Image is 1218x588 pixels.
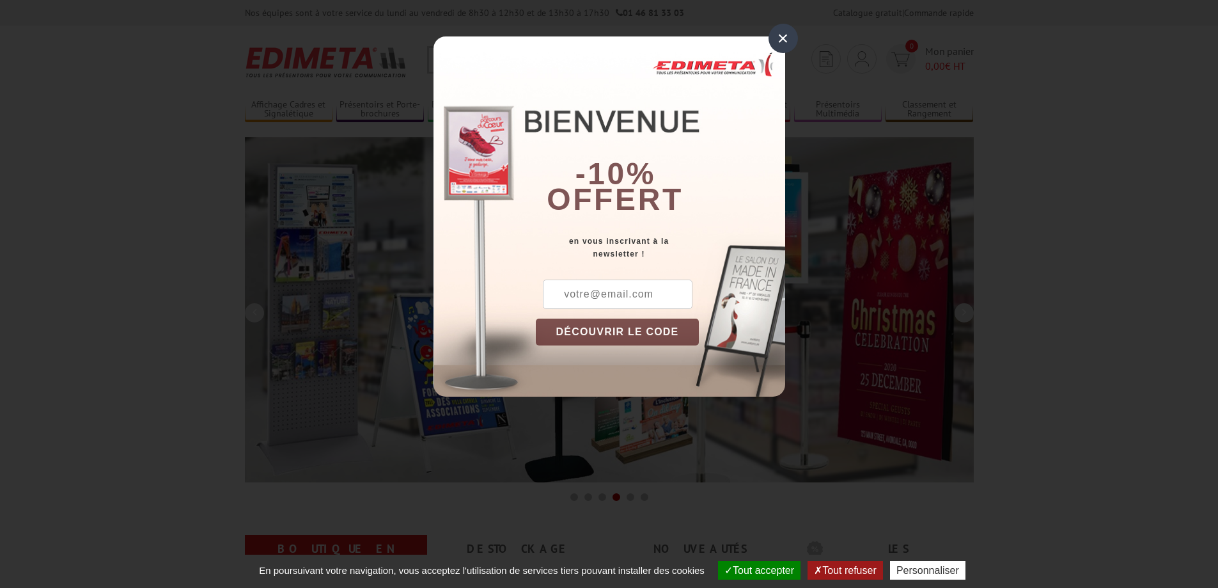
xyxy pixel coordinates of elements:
[253,565,711,576] span: En poursuivant votre navigation, vous acceptez l'utilisation de services tiers pouvant installer ...
[543,280,692,309] input: votre@email.com
[536,319,699,346] button: DÉCOUVRIR LE CODE
[547,182,683,216] font: offert
[575,157,656,191] b: -10%
[536,235,785,260] div: en vous inscrivant à la newsletter !
[808,561,882,580] button: Tout refuser
[769,24,798,53] div: ×
[718,561,800,580] button: Tout accepter
[890,561,965,580] button: Personnaliser (fenêtre modale)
